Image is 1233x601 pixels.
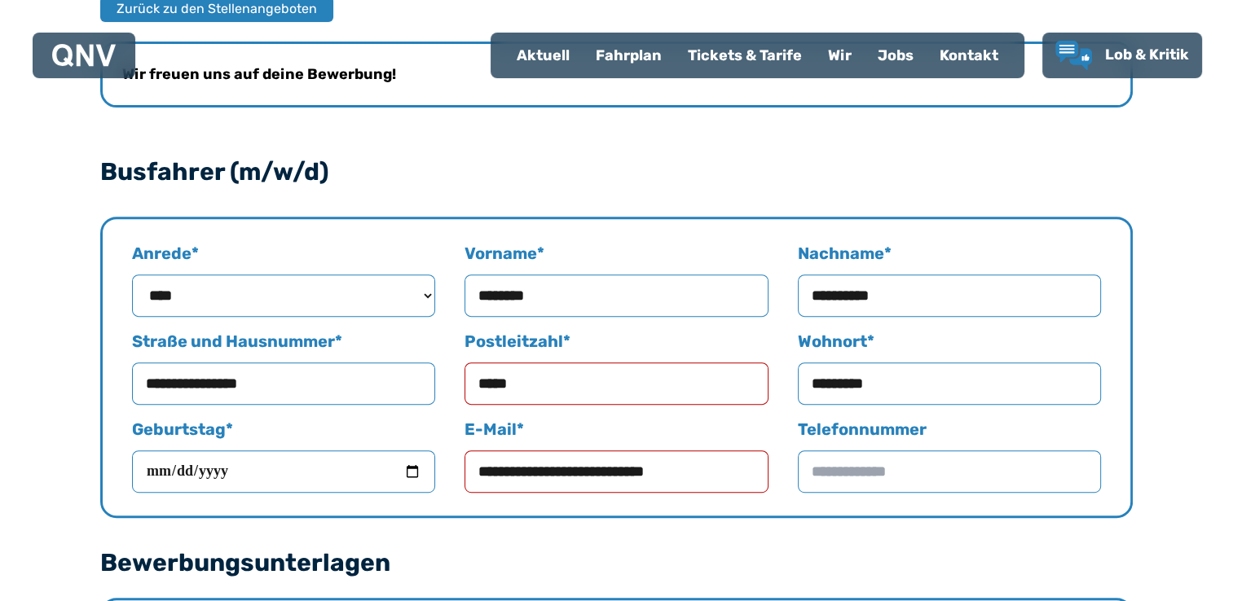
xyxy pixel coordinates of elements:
strong: Wir freuen uns auf deine Bewerbung! [122,65,396,83]
input: Straße und Hausnummer* [132,362,435,405]
input: Wohnort* [798,362,1101,405]
a: Jobs [865,34,927,77]
img: QNV Logo [52,44,116,67]
label: Telefonnummer [798,418,1101,493]
a: QNV Logo [52,39,116,72]
a: Aktuell [504,34,583,77]
select: Anrede* [132,274,435,317]
a: Kontakt [927,34,1011,77]
label: Anrede * [132,242,435,317]
input: Telefonnummer [798,450,1101,493]
a: Wir [815,34,865,77]
a: Fahrplan [583,34,675,77]
legend: Bewerbungsunterlagen [100,551,390,575]
label: Vorname * [465,242,768,317]
input: Geburtstag* [132,450,435,493]
input: Vorname* [465,274,768,317]
a: Lob & Kritik [1055,41,1189,70]
p: Busfahrer (m/w/d) [100,160,329,184]
input: Postleitzahl* [465,362,768,405]
input: E-Mail* [465,450,768,493]
label: Postleitzahl * [465,330,768,405]
label: E-Mail * [465,418,768,493]
label: Straße und Hausnummer * [132,330,435,405]
input: Nachname* [798,274,1101,317]
label: Geburtstag * [132,418,435,493]
span: Lob & Kritik [1105,46,1189,64]
label: Nachname * [798,242,1101,317]
label: Wohnort * [798,330,1101,405]
a: Tickets & Tarife [675,34,815,77]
